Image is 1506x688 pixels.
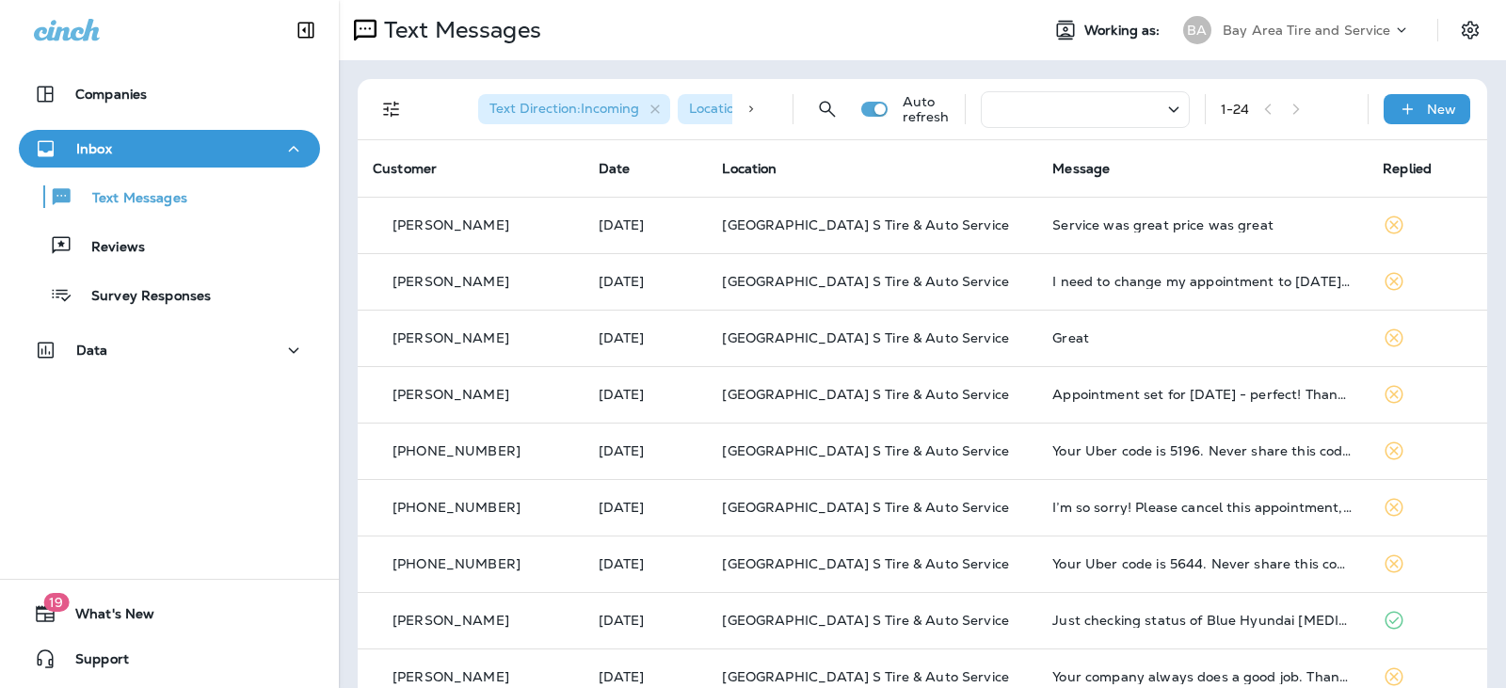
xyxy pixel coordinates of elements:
[76,141,112,156] p: Inbox
[1383,160,1432,177] span: Replied
[599,613,693,628] p: Sep 5, 2025 12:47 PM
[393,669,509,684] p: [PERSON_NAME]
[19,75,320,113] button: Companies
[1052,387,1353,402] div: Appointment set for tomorrow - perfect! Thanks!
[393,330,509,345] p: [PERSON_NAME]
[19,331,320,369] button: Data
[19,177,320,216] button: Text Messages
[76,343,108,358] p: Data
[722,442,1008,459] span: [GEOGRAPHIC_DATA] S Tire & Auto Service
[599,160,631,177] span: Date
[903,94,950,124] p: Auto refresh
[56,606,154,629] span: What's New
[599,330,693,345] p: Sep 11, 2025 03:04 PM
[1052,669,1353,684] div: Your company always does a good job. Thank you for everything.
[75,87,147,102] p: Companies
[478,94,670,124] div: Text Direction:Incoming
[489,100,639,117] span: Text Direction : Incoming
[1221,102,1250,117] div: 1 - 24
[19,130,320,168] button: Inbox
[599,387,693,402] p: Sep 11, 2025 09:44 AM
[599,274,693,289] p: Sep 13, 2025 06:19 PM
[689,100,1028,117] span: Location : [GEOGRAPHIC_DATA] S Tire & Auto Service
[599,500,693,515] p: Sep 9, 2025 06:38 PM
[722,273,1008,290] span: [GEOGRAPHIC_DATA] S Tire & Auto Service
[1052,500,1353,515] div: I’m so sorry! Please cancel this appointment, apparently my vehicle is registered at Baxters down...
[373,90,410,128] button: Filters
[809,90,846,128] button: Search Messages
[73,190,187,208] p: Text Messages
[722,216,1008,233] span: [GEOGRAPHIC_DATA] S Tire & Auto Service
[1183,16,1211,44] div: BA
[722,668,1008,685] span: [GEOGRAPHIC_DATA] S Tire & Auto Service
[599,443,693,458] p: Sep 11, 2025 08:47 AM
[1223,23,1391,38] p: Bay Area Tire and Service
[1052,613,1353,628] div: Just checking status of Blue Hyundai Sonata Limited? Frederick Henderson
[72,288,211,306] p: Survey Responses
[393,443,521,458] p: [PHONE_NUMBER]
[1453,13,1487,47] button: Settings
[599,556,693,571] p: Sep 6, 2025 10:36 AM
[393,613,509,628] p: [PERSON_NAME]
[19,595,320,632] button: 19What's New
[373,160,437,177] span: Customer
[1052,443,1353,458] div: Your Uber code is 5196. Never share this code. Reply STOP ALL to unsubscribe.
[393,387,509,402] p: [PERSON_NAME]
[72,239,145,257] p: Reviews
[43,593,69,612] span: 19
[393,274,509,289] p: [PERSON_NAME]
[722,612,1008,629] span: [GEOGRAPHIC_DATA] S Tire & Auto Service
[722,499,1008,516] span: [GEOGRAPHIC_DATA] S Tire & Auto Service
[56,651,129,674] span: Support
[376,16,541,44] p: Text Messages
[19,640,320,678] button: Support
[19,226,320,265] button: Reviews
[722,329,1008,346] span: [GEOGRAPHIC_DATA] S Tire & Auto Service
[1052,274,1353,289] div: I need to change my appointment to Wednesday early in the morning. Toyota is doing warranty work ...
[393,556,521,571] p: [PHONE_NUMBER]
[1052,160,1110,177] span: Message
[1084,23,1164,39] span: Working as:
[678,94,1017,124] div: Location:[GEOGRAPHIC_DATA] S Tire & Auto Service
[599,669,693,684] p: Sep 5, 2025 10:45 AM
[1052,556,1353,571] div: Your Uber code is 5644. Never share this code. Reply STOP ALL to unsubscribe.
[599,217,693,232] p: Sep 15, 2025 10:29 AM
[1052,217,1353,232] div: Service was great price was great
[722,555,1008,572] span: [GEOGRAPHIC_DATA] S Tire & Auto Service
[1052,330,1353,345] div: Great
[393,217,509,232] p: [PERSON_NAME]
[1427,102,1456,117] p: New
[722,160,777,177] span: Location
[722,386,1008,403] span: [GEOGRAPHIC_DATA] S Tire & Auto Service
[19,275,320,314] button: Survey Responses
[280,11,332,49] button: Collapse Sidebar
[393,500,521,515] p: [PHONE_NUMBER]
